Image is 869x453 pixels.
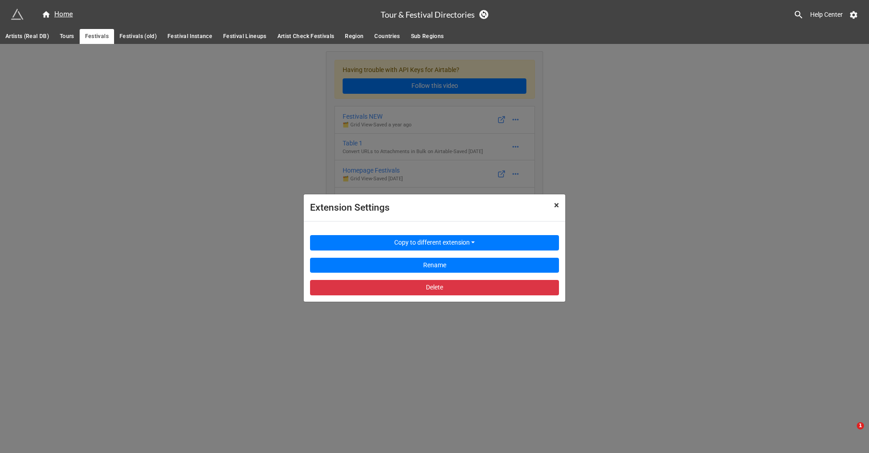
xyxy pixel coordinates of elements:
span: × [554,200,559,211]
span: Festivals [85,32,109,41]
img: miniextensions-icon.73ae0678.png [11,8,24,21]
span: Artists (Real DB) [5,32,49,41]
span: Countries [374,32,400,41]
span: Artist Check Festivals [277,32,334,41]
div: Home [42,9,73,20]
div: Extension Settings [310,201,534,215]
a: Sync Base Structure [479,10,488,19]
span: Region [345,32,363,41]
h3: Tour & Festival Directories [381,10,475,19]
span: Sub Regions [411,32,444,41]
iframe: Intercom live chat [838,422,860,444]
button: Delete [310,280,559,295]
span: Tours [60,32,74,41]
a: Help Center [804,6,849,23]
button: Rename [310,258,559,273]
span: Festival Lineups [223,32,267,41]
span: Festivals (old) [119,32,157,41]
span: 1 [857,422,864,429]
button: Copy to different extension [310,235,559,251]
span: Festival Instance [167,32,212,41]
